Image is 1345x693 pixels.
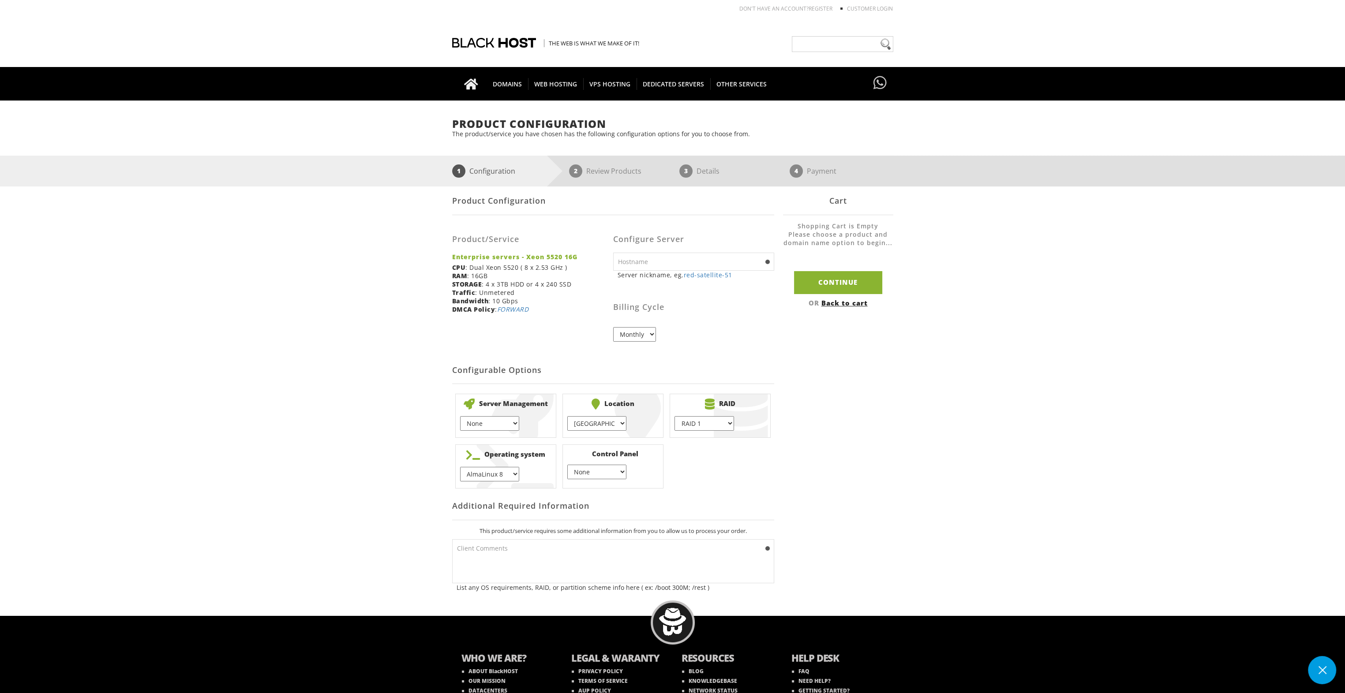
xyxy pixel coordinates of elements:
[783,298,893,307] div: OR
[679,164,693,178] span: 3
[792,36,893,52] input: Need help?
[452,305,495,313] b: DMCA Policy
[569,164,582,178] span: 2
[794,271,882,294] input: Continue
[659,608,686,636] img: BlackHOST mascont, Blacky.
[783,186,893,215] div: Cart
[460,467,519,481] select: } } } } } } } } } } } } } } } } } } } } }
[682,651,774,667] b: RESOURCES
[637,67,711,101] a: DEDICATED SERVERS
[460,449,551,460] b: Operating system
[455,67,487,101] a: Go to homepage
[847,5,893,12] a: Customer Login
[452,263,466,272] b: CPU
[572,677,628,685] a: TERMS OF SERVICE
[567,465,626,479] select: } } } }
[710,67,773,101] a: OTHER SERVICES
[726,5,832,12] li: Don't have an account?
[452,288,476,297] b: Traffic
[682,667,704,675] a: BLOG
[684,271,732,279] a: red-satellite-51
[583,78,637,90] span: VPS HOSTING
[613,235,774,244] h3: Configure Server
[871,67,889,100] a: Have questions?
[783,222,893,256] li: Shopping Cart is Empty Please choose a product and domain name option to begin...
[462,667,518,675] a: ABOUT BlackHOST
[452,118,893,130] h1: Product Configuration
[452,130,893,138] p: The product/service you have chosen has the following configuration options for you to choose from.
[497,305,529,313] i: All abuse reports are forwarded
[613,253,774,271] input: Hostname
[528,67,584,101] a: WEB HOSTING
[452,186,774,215] div: Product Configuration
[452,222,613,320] div: : Dual Xeon 5520 ( 8 x 2.53 GHz ) : 16GB : 4 x 3TB HDD or 4 x 240 SSD : Unmetered : 10 Gbps :
[567,399,659,410] b: Location
[586,164,641,178] p: Review Products
[807,164,836,178] p: Payment
[821,298,868,307] a: Back to cart
[460,399,551,410] b: Server Management
[567,449,659,458] b: Control Panel
[790,164,803,178] span: 4
[457,583,774,592] small: List any OS requirements, RAID, or partition scheme info here ( ex: /boot 300M; /rest )
[461,651,554,667] b: WHO WE ARE?
[469,164,515,178] p: Configuration
[544,39,639,47] span: The Web is what we make of it!
[460,416,519,431] select: } } }
[809,5,832,12] a: REGISTER
[452,297,489,305] b: Bandwidth
[462,677,506,685] a: OUR MISSION
[452,527,774,535] p: This product/service requires some additional information from you to allow us to process your or...
[674,416,734,431] select: } } }
[567,416,626,431] select: } } } } }
[583,67,637,101] a: VPS HOSTING
[487,67,528,101] a: DOMAINS
[487,78,528,90] span: DOMAINS
[710,78,773,90] span: OTHER SERVICES
[697,164,719,178] p: Details
[452,280,482,288] b: STORAGE
[618,271,774,279] small: Server nickname, eg.
[452,253,607,261] strong: Enterprise servers - Xeon 5520 16G
[571,651,664,667] b: LEGAL & WARANTY
[452,357,774,384] h2: Configurable Options
[452,492,774,520] div: Additional Required Information
[791,651,884,667] b: HELP DESK
[528,78,584,90] span: WEB HOSTING
[637,78,711,90] span: DEDICATED SERVERS
[792,677,831,685] a: NEED HELP?
[452,164,465,178] span: 1
[452,272,468,280] b: RAM
[452,235,607,244] h3: Product/Service
[572,667,623,675] a: PRIVACY POLICY
[792,667,809,675] a: FAQ
[682,677,737,685] a: KNOWLEDGEBASE
[613,303,774,312] h3: Billing Cycle
[497,305,529,313] a: FORWARD
[674,399,766,410] b: RAID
